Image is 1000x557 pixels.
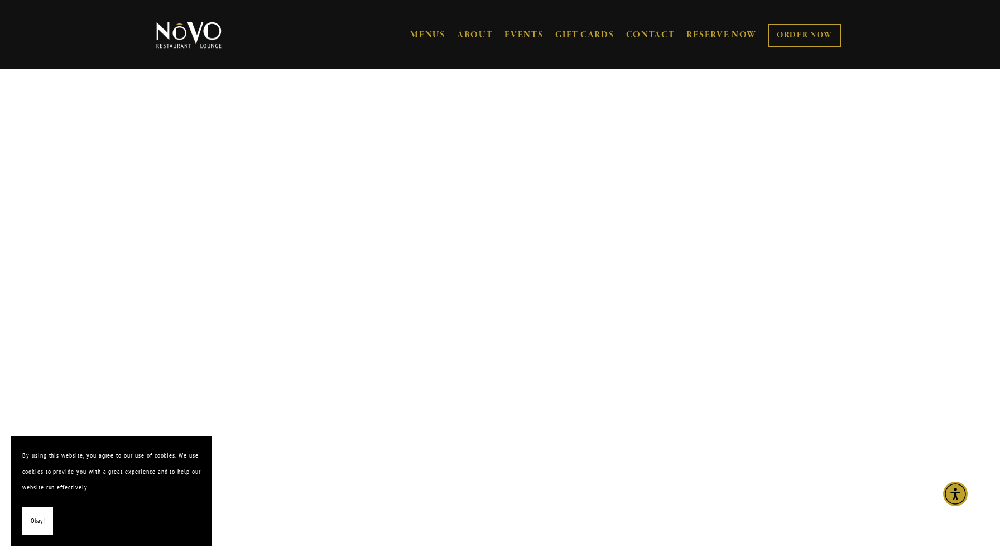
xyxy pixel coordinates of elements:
a: EVENTS [504,30,543,41]
a: CONTACT [626,25,675,46]
a: GIFT CARDS [555,25,614,46]
a: ABOUT [457,30,493,41]
a: RESERVE NOW [686,25,757,46]
strong: Global Fare. [GEOGRAPHIC_DATA]. [232,228,767,270]
a: ORDER NOW [521,334,657,374]
p: By using this website, you agree to our use of cookies. We use cookies to provide you with a grea... [22,448,201,496]
div: Accessibility Menu [943,482,968,506]
h2: 5 [175,292,825,315]
a: Voted Best Outdoor Dining 202 [401,294,592,315]
a: ORDER NOW [768,24,841,47]
button: Okay! [22,507,53,535]
section: Cookie banner [11,436,212,546]
span: Okay! [31,513,45,529]
a: MENUS [410,30,445,41]
img: Novo Restaurant &amp; Lounge [154,21,224,49]
a: RESERVE NOW [343,334,479,374]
